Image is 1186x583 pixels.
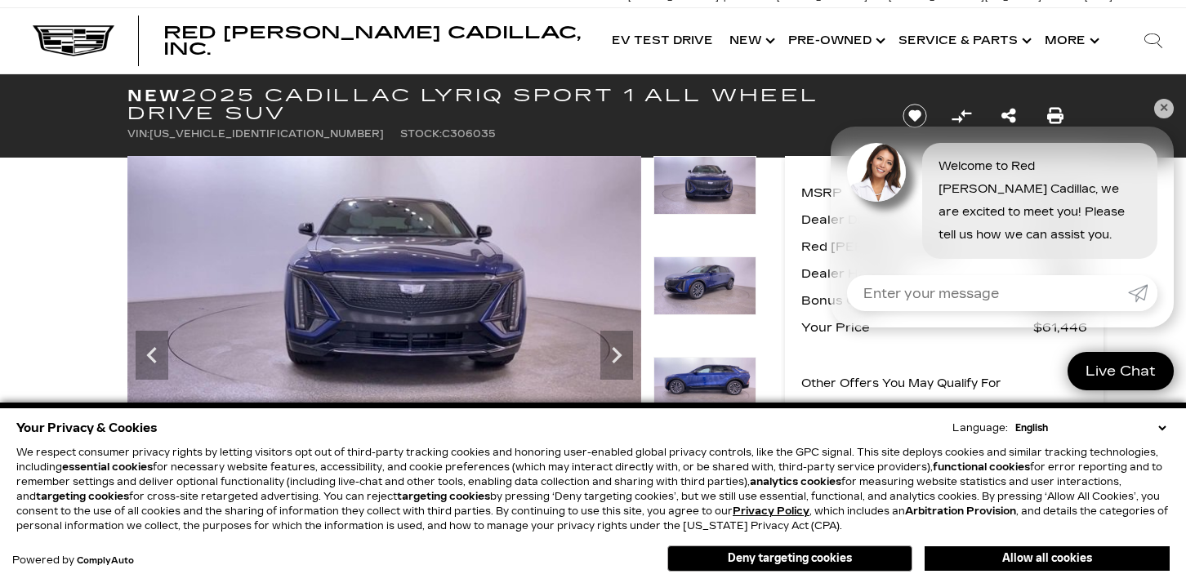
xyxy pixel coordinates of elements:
a: Pre-Owned [780,8,890,73]
span: VIN: [127,128,149,140]
a: MSRP $65,440 [801,181,1087,204]
span: Stock: [400,128,442,140]
a: Share this New 2025 Cadillac LYRIQ Sport 1 All Wheel Drive SUV [1001,105,1016,127]
span: Red [PERSON_NAME] [801,235,1033,258]
strong: targeting cookies [36,491,129,502]
strong: essential cookies [62,461,153,473]
strong: Arbitration Provision [905,505,1016,517]
a: Print this New 2025 Cadillac LYRIQ Sport 1 All Wheel Drive SUV [1047,105,1063,127]
button: Deny targeting cookies [667,545,912,572]
span: Dealer Discount* [801,208,1037,231]
span: C306035 [442,128,496,140]
a: Dealer Discount* $1,994 [801,208,1087,231]
strong: New [127,86,181,105]
span: [US_VEHICLE_IDENTIFICATION_NUMBER] [149,128,384,140]
a: EV Test Drive [604,8,721,73]
span: Your Privacy & Cookies [16,416,158,439]
a: New [721,8,780,73]
strong: analytics cookies [750,476,841,487]
a: ComplyAuto [77,556,134,566]
strong: targeting cookies [397,491,490,502]
img: Cadillac Dark Logo with Cadillac White Text [33,25,114,56]
p: Other Offers You May Qualify For [801,372,1001,395]
a: Service & Parts [890,8,1037,73]
div: Powered by [12,555,134,566]
span: Bonus Cash [801,289,1032,312]
div: Previous [136,331,168,380]
a: Bonus Cash $2,000 [801,289,1087,312]
button: Save vehicle [897,103,933,129]
input: Enter your message [847,275,1128,311]
img: New 2025 Opulent Blue Metallic Cadillac Sport 1 image 3 [127,156,641,445]
img: New 2025 Opulent Blue Metallic Cadillac Sport 1 image 3 [653,156,756,215]
a: Submit [1128,275,1157,311]
strong: functional cookies [933,461,1030,473]
a: Your Price $61,446 [801,316,1087,339]
button: Compare Vehicle [949,104,974,128]
span: Live Chat [1077,362,1164,381]
div: Next [600,331,633,380]
span: Red [PERSON_NAME] Cadillac, Inc. [163,23,581,59]
a: Red [PERSON_NAME] $62,757 [801,235,1087,258]
a: Dealer Handling $689 [801,262,1087,285]
a: Red [PERSON_NAME] Cadillac, Inc. [163,24,587,57]
button: Allow all cookies [925,546,1170,571]
img: New 2025 Opulent Blue Metallic Cadillac Sport 1 image 4 [653,256,756,315]
select: Language Select [1011,421,1170,435]
button: More [1037,8,1104,73]
div: Welcome to Red [PERSON_NAME] Cadillac, we are excited to meet you! Please tell us how we can assi... [922,143,1157,259]
img: New 2025 Opulent Blue Metallic Cadillac Sport 1 image 5 [653,357,756,416]
span: $61,446 [1033,316,1087,339]
a: Privacy Policy [733,505,809,517]
a: Live Chat [1068,352,1174,390]
span: Your Price [801,316,1033,339]
p: We respect consumer privacy rights by letting visitors opt out of third-party tracking cookies an... [16,445,1170,533]
div: Language: [952,423,1008,433]
img: Agent profile photo [847,143,906,202]
span: Dealer Handling [801,262,1044,285]
span: MSRP [801,181,1029,204]
h1: 2025 Cadillac LYRIQ Sport 1 All Wheel Drive SUV [127,87,875,122]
